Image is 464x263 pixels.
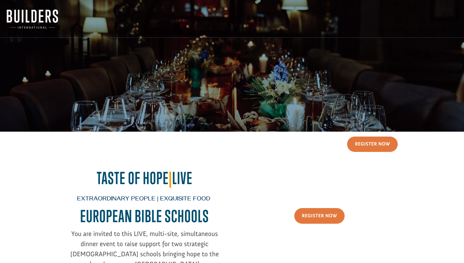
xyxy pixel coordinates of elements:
[7,10,58,29] img: Builders International
[347,137,398,152] a: Register Now
[294,208,345,224] a: Register Now
[203,206,209,226] span: S
[77,196,210,203] span: Extraordinary People | Exquisite Food
[66,207,223,229] h2: EUROPEAN BIBLE SCHOOL
[169,168,172,188] span: |
[66,168,223,191] h2: Taste of Hope Live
